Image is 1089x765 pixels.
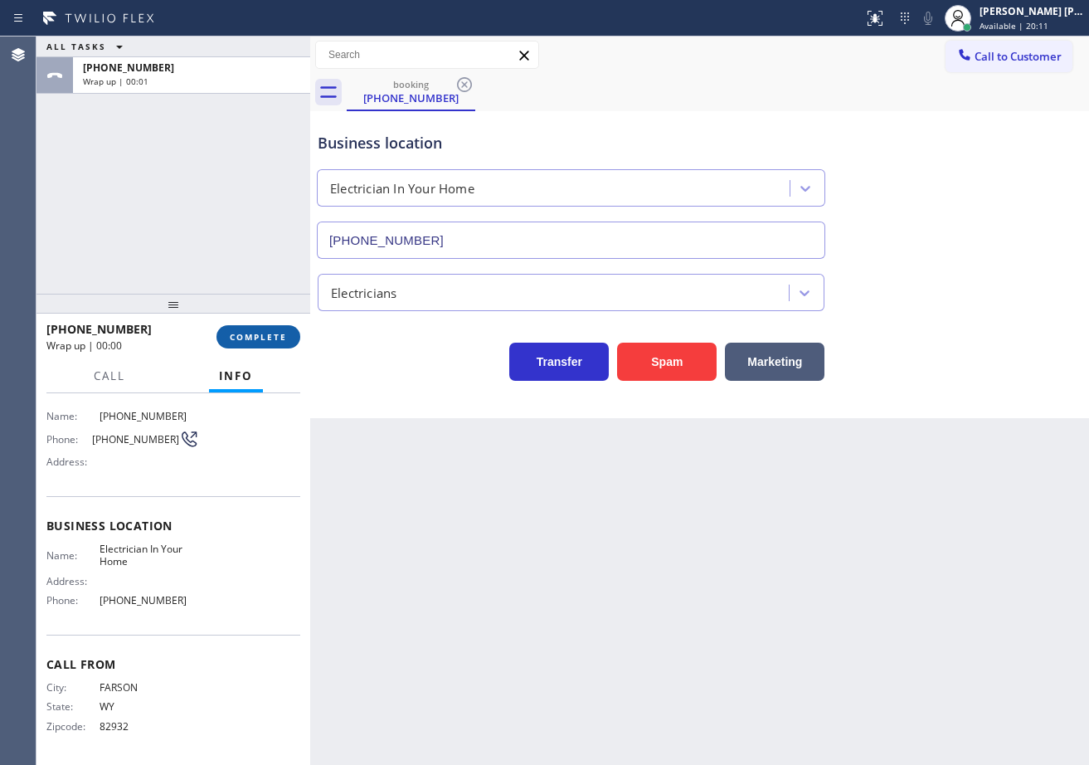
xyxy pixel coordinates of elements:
[348,78,474,90] div: booking
[46,594,100,607] span: Phone:
[219,368,253,383] span: Info
[318,132,824,154] div: Business location
[100,594,199,607] span: [PHONE_NUMBER]
[209,360,263,392] button: Info
[230,331,287,343] span: COMPLETE
[980,20,1048,32] span: Available | 20:11
[46,433,92,446] span: Phone:
[331,283,396,302] div: Electricians
[46,681,100,694] span: City:
[617,343,717,381] button: Spam
[46,518,300,534] span: Business location
[348,90,474,105] div: [PHONE_NUMBER]
[509,343,609,381] button: Transfer
[46,549,100,562] span: Name:
[100,720,199,733] span: 82932
[946,41,1072,72] button: Call to Customer
[916,7,940,30] button: Mute
[46,41,106,52] span: ALL TASKS
[46,321,152,337] span: [PHONE_NUMBER]
[100,543,199,568] span: Electrician In Your Home
[316,41,538,68] input: Search
[46,656,300,672] span: Call From
[100,410,199,422] span: [PHONE_NUMBER]
[46,575,100,587] span: Address:
[46,456,100,468] span: Address:
[725,343,824,381] button: Marketing
[348,74,474,110] div: (307) 323-1328
[980,4,1084,18] div: [PERSON_NAME] [PERSON_NAME] Dahil
[94,368,125,383] span: Call
[317,222,825,259] input: Phone Number
[975,49,1062,64] span: Call to Customer
[46,410,100,422] span: Name:
[46,720,100,733] span: Zipcode:
[92,433,179,446] span: [PHONE_NUMBER]
[330,179,474,198] div: Electrician In Your Home
[100,700,199,713] span: WY
[46,700,100,713] span: State:
[84,360,135,392] button: Call
[83,61,174,75] span: [PHONE_NUMBER]
[46,339,122,353] span: Wrap up | 00:00
[100,681,199,694] span: FARSON
[216,325,300,348] button: COMPLETE
[83,76,148,87] span: Wrap up | 00:01
[36,37,139,56] button: ALL TASKS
